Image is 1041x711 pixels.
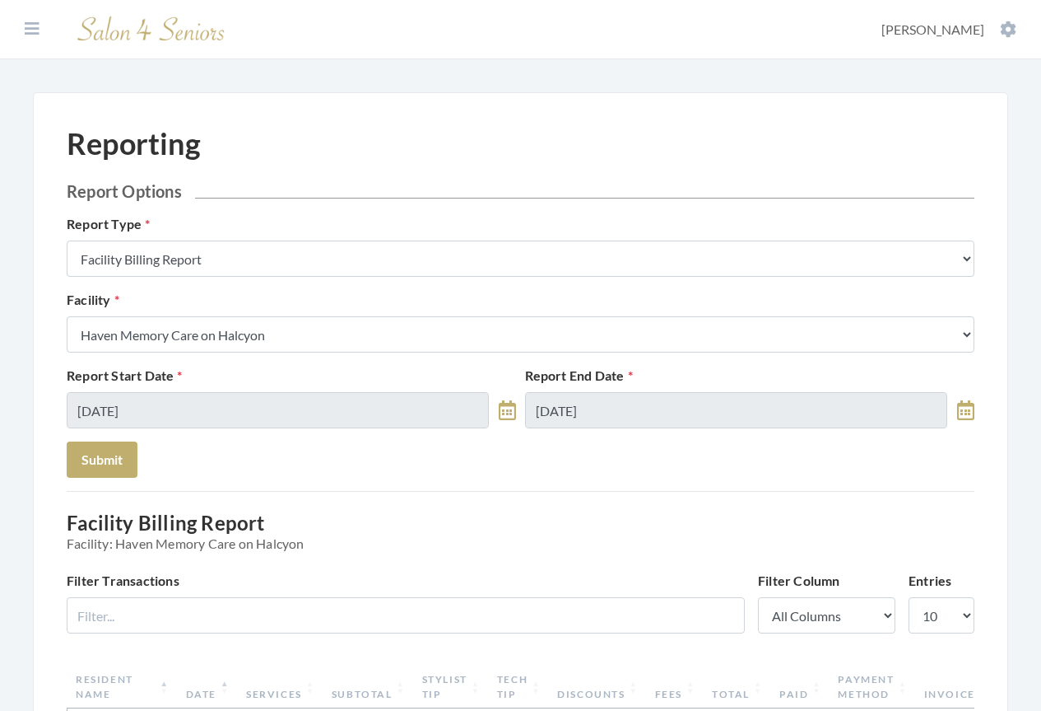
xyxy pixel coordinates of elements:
th: Stylist Tip: activate to sort column ascending [414,666,489,709]
th: Invoiceable: activate to sort column ascending [916,666,1027,709]
th: Discounts: activate to sort column ascending [549,666,646,709]
span: Facility: Haven Memory Care on Halcyon [67,536,974,551]
th: Fees: activate to sort column ascending [647,666,704,709]
button: Submit [67,442,137,478]
label: Filter Transactions [67,571,179,591]
th: Paid: activate to sort column ascending [771,666,830,709]
th: Services: activate to sort column ascending [238,666,323,709]
th: Total: activate to sort column ascending [704,666,771,709]
h1: Reporting [67,126,201,161]
button: [PERSON_NAME] [876,21,1021,39]
th: Tech Tip: activate to sort column ascending [489,666,549,709]
label: Report End Date [525,366,633,386]
label: Facility [67,290,119,310]
input: Select Date [67,392,489,428]
img: Salon 4 Seniors [69,10,234,49]
label: Entries [909,571,951,591]
th: Payment Method: activate to sort column ascending [830,666,915,709]
label: Filter Column [758,571,840,591]
a: toggle [957,392,974,428]
th: Resident Name: activate to sort column descending [67,666,178,709]
label: Report Start Date [67,366,183,386]
h3: Facility Billing Report [67,512,974,551]
th: Date: activate to sort column ascending [178,666,238,709]
input: Filter... [67,597,745,634]
th: Subtotal: activate to sort column ascending [323,666,414,709]
span: [PERSON_NAME] [881,21,984,37]
h2: Report Options [67,181,974,201]
a: toggle [499,392,516,428]
label: Report Type [67,214,150,234]
input: Select Date [525,392,947,428]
